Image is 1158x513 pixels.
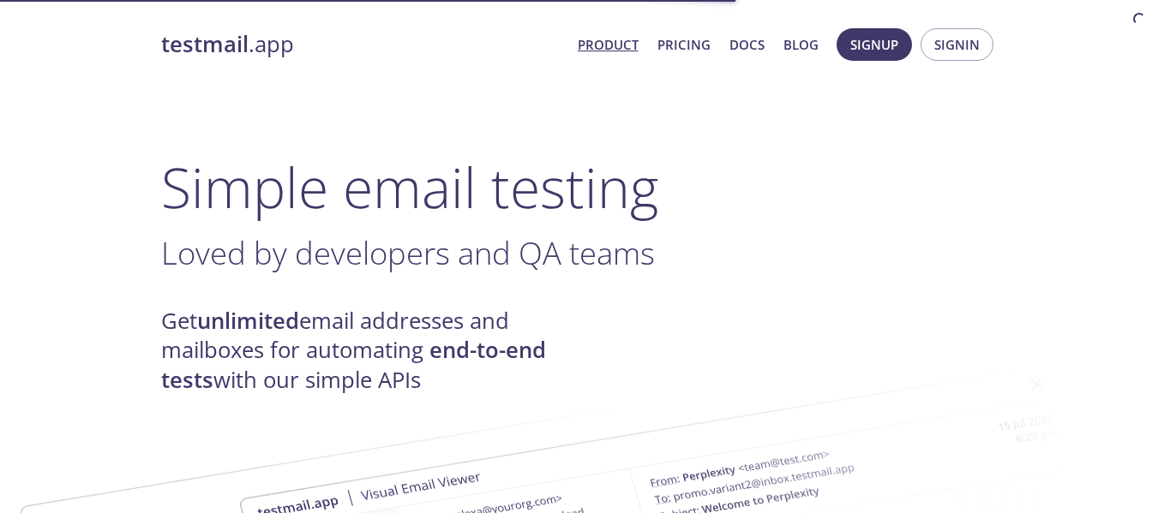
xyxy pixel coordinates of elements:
span: Signin [934,33,980,56]
h4: Get email addresses and mailboxes for automating with our simple APIs [161,307,579,395]
button: Signin [921,28,993,61]
strong: unlimited [197,306,299,336]
a: Docs [729,33,765,56]
a: Blog [783,33,819,56]
button: Signup [837,28,912,61]
strong: end-to-end tests [161,335,546,394]
a: testmail.app [161,30,564,59]
span: Loved by developers and QA teams [161,231,655,274]
h1: Simple email testing [161,154,998,220]
span: Signup [850,33,898,56]
a: Pricing [657,33,711,56]
strong: testmail [161,29,249,59]
a: Product [578,33,639,56]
